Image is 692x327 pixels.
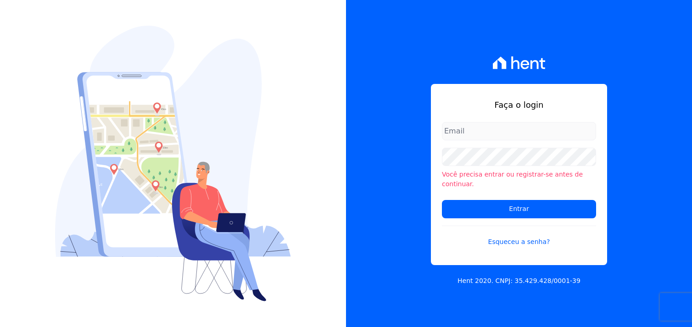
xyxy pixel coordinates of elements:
img: Login [55,26,291,301]
input: Entrar [442,200,596,218]
p: Hent 2020. CNPJ: 35.429.428/0001-39 [458,276,580,286]
a: Esqueceu a senha? [442,226,596,247]
h1: Faça o login [442,99,596,111]
li: Você precisa entrar ou registrar-se antes de continuar. [442,170,596,189]
input: Email [442,122,596,140]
